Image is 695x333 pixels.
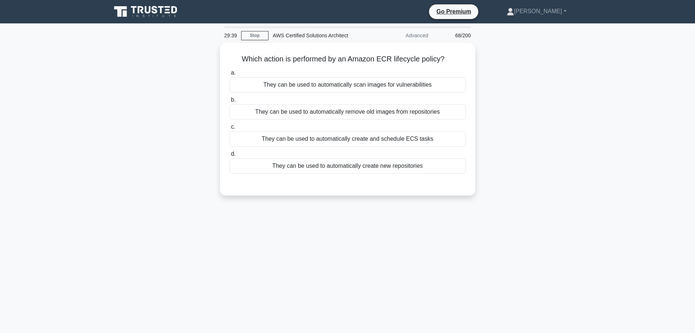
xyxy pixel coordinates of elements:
a: Stop [241,31,269,40]
div: AWS Certified Solutions Architect [269,28,369,43]
h5: Which action is performed by an Amazon ECR lifecycle policy? [229,54,467,64]
a: Go Premium [432,7,475,16]
span: b. [231,97,236,103]
span: c. [231,124,235,130]
div: They can be used to automatically remove old images from repositories [229,104,466,120]
div: Advanced [369,28,433,43]
div: 68/200 [433,28,475,43]
div: They can be used to automatically create and schedule ECS tasks [229,131,466,147]
span: d. [231,151,236,157]
a: [PERSON_NAME] [489,4,584,19]
div: 29:39 [220,28,241,43]
span: a. [231,69,236,76]
div: They can be used to automatically create new repositories [229,158,466,174]
div: They can be used to automatically scan images for vulnerabilities [229,77,466,92]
